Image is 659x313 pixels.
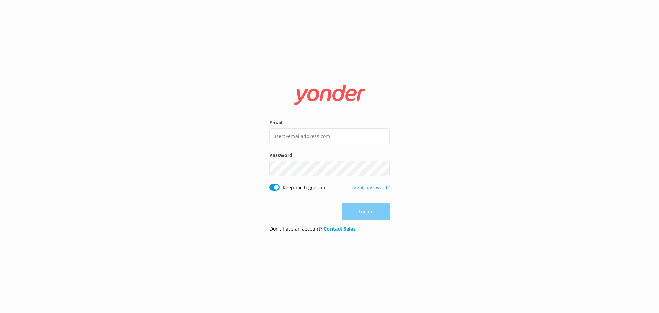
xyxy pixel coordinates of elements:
label: Keep me logged in [282,184,325,191]
p: Don’t have an account? [269,225,356,233]
a: Forgot password? [349,184,390,191]
a: Contact Sales [324,225,356,232]
label: Password [269,152,390,159]
label: Email [269,119,390,126]
button: Show password [376,162,390,176]
input: user@emailaddress.com [269,128,390,144]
